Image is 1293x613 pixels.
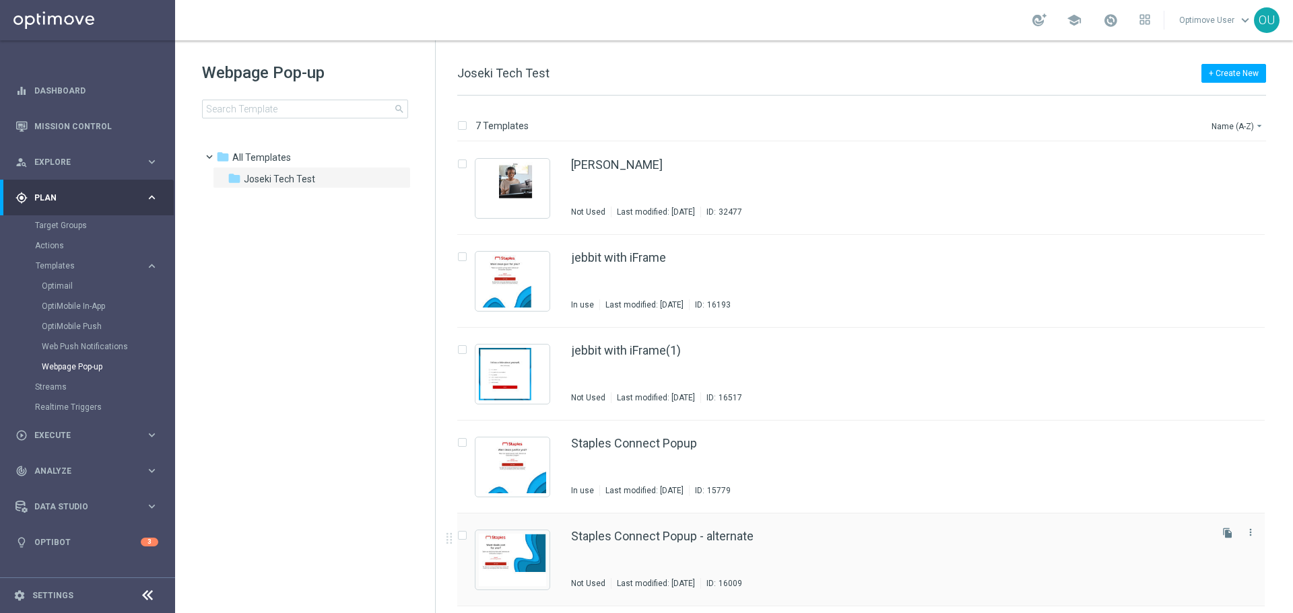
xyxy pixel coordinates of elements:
[700,578,742,589] div: ID:
[35,240,140,251] a: Actions
[719,578,742,589] div: 16009
[42,296,174,316] div: OptiMobile In-App
[202,100,408,118] input: Search Template
[15,85,28,97] i: equalizer
[571,159,663,171] a: [PERSON_NAME]
[15,524,158,560] div: Optibot
[689,299,731,310] div: ID:
[571,392,605,403] div: Not Used
[42,321,140,332] a: OptiMobile Push
[15,192,159,203] button: gps_fixed Plan keyboard_arrow_right
[42,361,140,372] a: Webpage Pop-up
[42,301,140,312] a: OptiMobile In-App
[36,262,132,270] span: Templates
[15,156,28,168] i: person_search
[216,150,230,164] i: folder
[15,108,158,144] div: Mission Control
[35,402,140,412] a: Realtime Triggers
[700,207,742,217] div: ID:
[1254,7,1280,33] div: OU
[444,328,1290,421] div: Press SPACE to select this row.
[35,236,174,256] div: Actions
[15,537,159,548] button: lightbulb Optibot 3
[571,530,754,542] a: Staples Connect Popup - alternate
[479,348,546,400] img: 16517.jpeg
[32,591,73,600] a: Settings
[34,431,145,439] span: Execute
[15,157,159,168] button: person_search Explore keyboard_arrow_right
[611,392,700,403] div: Last modified: [DATE]
[35,382,140,392] a: Streams
[719,392,742,403] div: 16517
[571,252,666,264] a: jebbit with iFrame
[571,345,681,357] a: jebbit with iFrame(1)
[1219,524,1236,542] button: file_copy
[42,281,140,291] a: Optimail
[1067,13,1082,28] span: school
[15,465,145,477] div: Analyze
[1210,118,1266,134] button: Name (A-Z)arrow_drop_down
[707,299,731,310] div: 16193
[145,429,158,441] i: keyboard_arrow_right
[36,262,145,270] div: Templates
[15,192,145,204] div: Plan
[479,441,546,493] img: 15779.jpeg
[34,158,145,166] span: Explore
[42,316,174,336] div: OptiMobile Push
[15,536,28,548] i: lightbulb
[1201,64,1266,83] button: + Create New
[34,194,145,202] span: Plan
[444,513,1290,606] div: Press SPACE to select this row.
[689,485,731,496] div: ID:
[571,485,594,496] div: In use
[15,121,159,132] button: Mission Control
[475,120,529,132] p: 7 Templates
[15,73,158,108] div: Dashboard
[42,276,174,296] div: Optimail
[457,66,550,80] span: Joseki Tech Test
[571,207,605,217] div: Not Used
[700,392,742,403] div: ID:
[34,467,145,475] span: Analyze
[145,191,158,204] i: keyboard_arrow_right
[15,429,28,441] i: play_circle_outline
[444,142,1290,235] div: Press SPACE to select this row.
[707,485,731,496] div: 15779
[1238,13,1253,28] span: keyboard_arrow_down
[600,485,689,496] div: Last modified: [DATE]
[145,500,158,513] i: keyboard_arrow_right
[1178,10,1254,30] a: Optimove Userkeyboard_arrow_down
[35,260,159,271] div: Templates keyboard_arrow_right
[571,578,605,589] div: Not Used
[35,397,174,417] div: Realtime Triggers
[444,235,1290,328] div: Press SPACE to select this row.
[15,156,145,168] div: Explore
[15,501,145,513] div: Data Studio
[600,299,689,310] div: Last modified: [DATE]
[15,501,159,512] button: Data Studio keyboard_arrow_right
[15,85,159,96] button: equalizer Dashboard
[15,466,159,476] button: track_changes Analyze keyboard_arrow_right
[479,162,546,215] img: 32477.jpeg
[244,173,315,185] span: Joseki Tech Test
[145,464,158,477] i: keyboard_arrow_right
[228,172,241,185] i: folder
[42,357,174,377] div: Webpage Pop-up
[719,207,742,217] div: 32477
[444,421,1290,513] div: Press SPACE to select this row.
[42,341,140,352] a: Web Push Notifications
[145,260,158,273] i: keyboard_arrow_right
[15,465,28,477] i: track_changes
[232,151,291,164] span: Triggered
[35,256,174,377] div: Templates
[34,108,158,144] a: Mission Control
[15,430,159,441] button: play_circle_outline Execute keyboard_arrow_right
[1244,524,1257,540] button: more_vert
